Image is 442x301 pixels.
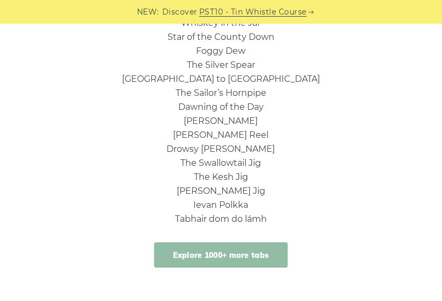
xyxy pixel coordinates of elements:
[197,46,246,56] a: Foggy Dew
[173,130,269,140] a: [PERSON_NAME] Reel
[154,242,288,268] a: Explore 1000+ more tabs
[177,186,265,196] a: [PERSON_NAME] Jig
[194,200,249,210] a: Ievan Polkka
[181,158,262,168] a: The Swallowtail Jig
[178,102,264,112] a: Dawning of the Day
[137,6,159,18] span: NEW:
[167,144,276,154] a: Drowsy [PERSON_NAME]
[199,6,307,18] a: PST10 - Tin Whistle Course
[168,32,274,42] a: Star of the County Down
[194,172,248,182] a: The Kesh Jig
[175,214,267,224] a: Tabhair dom do lámh
[176,88,266,98] a: The Sailor’s Hornpipe
[184,116,258,126] a: [PERSON_NAME]
[187,60,255,70] a: The Silver Spear
[162,6,198,18] span: Discover
[122,74,320,84] a: [GEOGRAPHIC_DATA] to [GEOGRAPHIC_DATA]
